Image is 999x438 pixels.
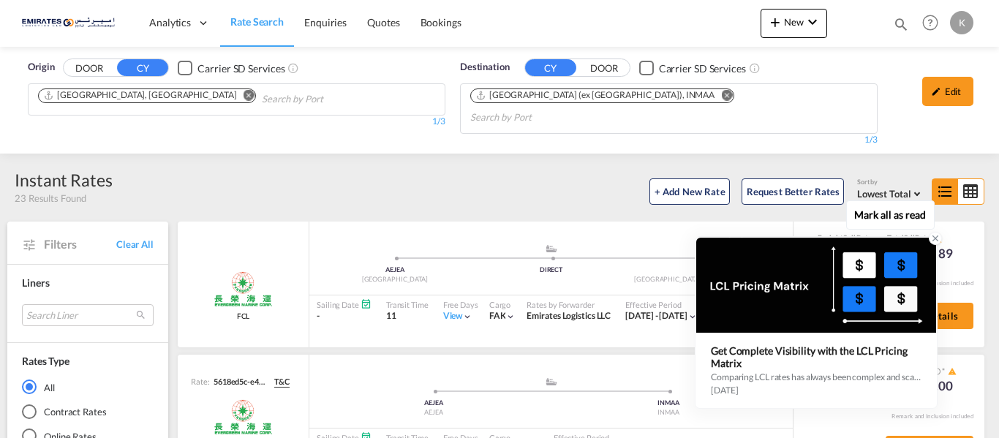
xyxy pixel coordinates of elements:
[893,16,909,32] md-icon: icon-magnify
[237,311,250,321] span: FCL
[15,192,86,205] span: 23 Results Found
[317,408,551,418] div: AEJEA
[317,265,473,275] div: AEJEA
[460,134,878,146] div: 1/3
[475,89,715,102] div: Chennai (ex Madras), INMAA
[470,106,609,129] input: Search by Port
[527,310,611,321] span: Emirates Logistics LLC
[230,15,284,28] span: Rate Search
[881,412,984,420] div: Remark and Inclusion included
[460,60,510,75] span: Destination
[950,11,973,34] div: K
[712,89,734,104] button: Remove
[551,408,786,418] div: INMAA
[15,168,113,192] div: Instant Rates
[22,404,154,419] md-radio-button: Contract Rates
[36,84,407,111] md-chips-wrap: Chips container. Use arrow keys to select chips.
[304,16,347,29] span: Enquiries
[28,60,54,75] span: Origin
[317,299,372,310] div: Sailing Date
[178,60,284,75] md-checkbox: Checkbox No Ink
[857,178,924,187] div: Sort by
[475,89,717,102] div: Press delete to remove this chip.
[578,60,630,77] button: DOOR
[116,238,154,251] span: Clear All
[922,77,973,106] div: icon-pencilEdit
[766,13,784,31] md-icon: icon-plus 400-fg
[117,59,168,76] button: CY
[857,188,911,200] span: Lowest Total
[527,310,611,322] div: Emirates Logistics LLC
[317,310,372,322] div: -
[525,59,576,76] button: CY
[191,376,210,388] span: Rate:
[28,116,445,128] div: 1/3
[386,299,429,310] div: Transit Time
[22,380,154,394] md-radio-button: All
[625,310,687,322] div: 08 Sep 2025 - 30 Sep 2025
[421,16,461,29] span: Bookings
[317,399,551,408] div: AEJEA
[64,60,115,77] button: DOOR
[742,178,844,205] button: Request Better Rates
[749,62,761,74] md-icon: Unchecked: Search for CY (Container Yard) services for all selected carriers.Checked : Search for...
[317,275,473,284] div: [GEOGRAPHIC_DATA]
[149,15,191,30] span: Analytics
[214,271,272,307] img: Evergreen Line
[361,298,372,309] md-icon: Schedules Available
[43,89,236,102] div: Jebel Ali, AEJEA
[761,9,827,38] button: icon-plus 400-fgNewicon-chevron-down
[766,16,821,28] span: New
[893,16,909,38] div: icon-magnify
[629,265,785,275] div: INMAA
[462,311,472,322] md-icon: icon-chevron-down
[639,60,746,75] md-checkbox: Checkbox No Ink
[857,184,924,201] md-select: Select: Lowest Total
[543,378,560,385] md-icon: assets/icons/custom/ship-fill.svg
[931,86,941,97] md-icon: icon-pencil
[543,245,560,252] md-icon: assets/icons/custom/ship-fill.svg
[274,376,290,388] span: T&C
[629,275,785,284] div: [GEOGRAPHIC_DATA] (ex [GEOGRAPHIC_DATA])
[804,13,821,31] md-icon: icon-chevron-down
[386,310,429,322] div: 11
[443,310,473,322] div: Viewicon-chevron-down
[443,299,478,310] div: Free Days
[468,84,870,129] md-chips-wrap: Chips container. Use arrow keys to select chips.
[505,311,516,322] md-icon: icon-chevron-down
[659,61,746,76] div: Carrier SD Services
[625,310,687,321] span: [DATE] - [DATE]
[551,399,786,408] div: INMAA
[625,299,698,310] div: Effective Period
[197,61,284,76] div: Carrier SD Services
[489,299,516,310] div: Cargo
[489,310,506,321] span: FAK
[958,179,984,204] md-icon: icon-table-large
[918,10,943,35] span: Help
[233,89,255,104] button: Remove
[210,376,268,388] div: 5618ed5c-e466-4bd8-8b93-c8e1735dbc00-3#
[527,299,611,310] div: Rates by Forwarder
[918,10,950,37] div: Help
[473,265,630,275] div: DIRECT
[649,178,730,205] button: + Add New Rate
[367,16,399,29] span: Quotes
[262,88,401,111] input: Search by Port
[214,399,272,435] img: Evergreen Spot
[44,236,116,252] span: Filters
[22,354,69,369] div: Rates Type
[22,7,121,39] img: c67187802a5a11ec94275b5db69a26e6.png
[287,62,299,74] md-icon: Unchecked: Search for CY (Container Yard) services for all selected carriers.Checked : Search for...
[43,89,239,102] div: Press delete to remove this chip.
[22,276,49,289] span: Liners
[932,179,958,204] md-icon: icon-format-list-bulleted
